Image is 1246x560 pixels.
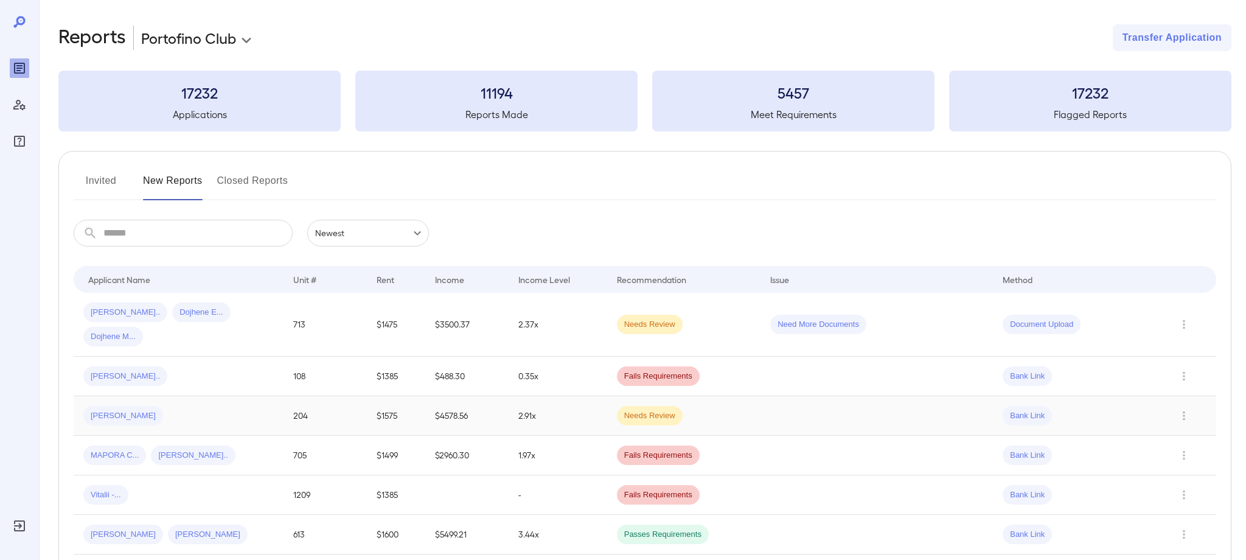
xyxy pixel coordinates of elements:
[617,410,683,422] span: Needs Review
[1003,319,1081,331] span: Document Upload
[1174,525,1194,544] button: Row Actions
[58,83,341,102] h3: 17232
[509,515,607,555] td: 3.44x
[425,436,509,475] td: $2960.30
[355,107,638,122] h5: Reports Made
[425,396,509,436] td: $4578.56
[1003,272,1032,287] div: Method
[141,28,236,47] p: Portofino Club
[151,450,235,461] span: [PERSON_NAME]..
[83,489,128,501] span: Vitalii -...
[367,436,425,475] td: $1499
[367,475,425,515] td: $1385
[367,293,425,357] td: $1475
[518,272,570,287] div: Income Level
[652,107,934,122] h5: Meet Requirements
[83,307,167,318] span: [PERSON_NAME]..
[1003,410,1052,422] span: Bank Link
[509,475,607,515] td: -
[509,357,607,396] td: 0.35x
[284,396,367,436] td: 204
[425,357,509,396] td: $488.30
[284,436,367,475] td: 705
[168,529,248,541] span: [PERSON_NAME]
[83,529,163,541] span: [PERSON_NAME]
[88,272,150,287] div: Applicant Name
[1174,366,1194,386] button: Row Actions
[949,83,1231,102] h3: 17232
[1174,315,1194,334] button: Row Actions
[10,95,29,114] div: Manage Users
[425,515,509,555] td: $5499.21
[284,293,367,357] td: 713
[10,516,29,536] div: Log Out
[83,331,143,343] span: Dojhene M...
[10,58,29,78] div: Reports
[425,293,509,357] td: $3500.37
[1174,446,1194,465] button: Row Actions
[83,450,146,461] span: MAPORA C...
[1174,406,1194,425] button: Row Actions
[293,272,316,287] div: Unit #
[509,436,607,475] td: 1.97x
[367,515,425,555] td: $1600
[172,307,231,318] span: Dojhene E...
[509,396,607,436] td: 2.91x
[1003,529,1052,541] span: Bank Link
[1003,371,1052,382] span: Bank Link
[509,293,607,357] td: 2.37x
[435,272,464,287] div: Income
[367,396,425,436] td: $1575
[58,107,341,122] h5: Applications
[217,171,288,200] button: Closed Reports
[307,220,429,247] div: Newest
[949,107,1231,122] h5: Flagged Reports
[355,83,638,102] h3: 11194
[770,319,866,331] span: Need More Documents
[1113,24,1231,51] button: Transfer Application
[617,319,683,331] span: Needs Review
[284,357,367,396] td: 108
[74,171,128,200] button: Invited
[1174,485,1194,505] button: Row Actions
[58,71,1231,131] summary: 17232Applications11194Reports Made5457Meet Requirements17232Flagged Reports
[58,24,126,51] h2: Reports
[770,272,790,287] div: Issue
[367,357,425,396] td: $1385
[652,83,934,102] h3: 5457
[83,371,167,382] span: [PERSON_NAME]..
[617,272,686,287] div: Recommendation
[617,529,709,541] span: Passes Requirements
[377,272,396,287] div: Rent
[1003,489,1052,501] span: Bank Link
[83,410,163,422] span: [PERSON_NAME]
[10,131,29,151] div: FAQ
[1003,450,1052,461] span: Bank Link
[284,515,367,555] td: 613
[617,371,700,382] span: Fails Requirements
[617,450,700,461] span: Fails Requirements
[143,171,203,200] button: New Reports
[284,475,367,515] td: 1209
[617,489,700,501] span: Fails Requirements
